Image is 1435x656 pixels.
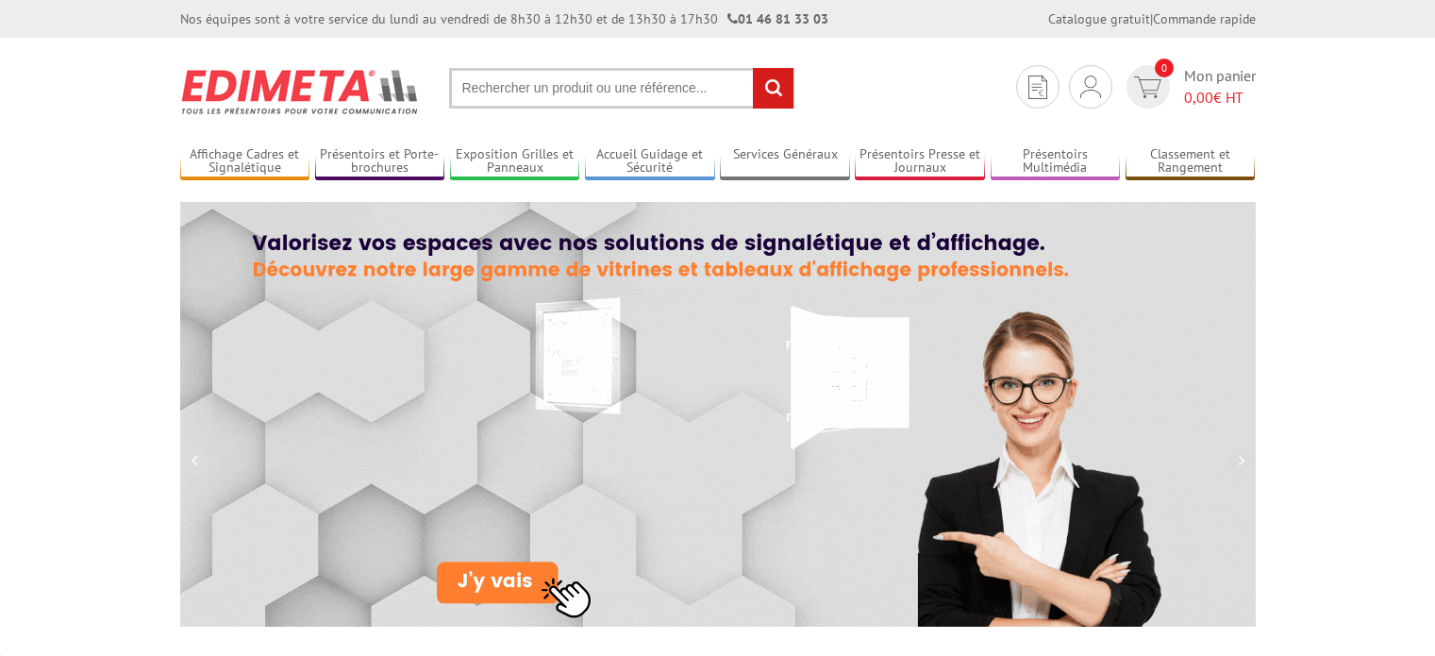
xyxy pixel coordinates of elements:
a: Catalogue gratuit [1048,10,1150,27]
span: Mon panier [1184,65,1256,109]
a: Présentoirs Presse et Journaux [855,146,985,177]
a: Classement et Rangement [1126,146,1256,177]
div: | [1048,9,1256,28]
img: devis rapide [1080,76,1101,98]
a: Services Généraux [720,146,850,177]
div: Nos équipes sont à votre service du lundi au vendredi de 8h30 à 12h30 et de 13h30 à 17h30 [180,9,828,28]
span: 0,00 [1184,88,1213,107]
input: Rechercher un produit ou une référence... [449,68,794,109]
a: Accueil Guidage et Sécurité [585,146,715,177]
span: 0 [1155,59,1174,77]
img: Présentoir, panneau, stand - Edimeta - PLV, affichage, mobilier bureau, entreprise [180,57,421,126]
span: € HT [1184,87,1256,109]
strong: 01 46 81 33 03 [727,10,828,27]
input: rechercher [753,68,793,109]
a: Exposition Grilles et Panneaux [450,146,580,177]
a: devis rapide 0 Mon panier 0,00€ HT [1122,65,1256,109]
img: devis rapide [1028,76,1047,99]
a: Affichage Cadres et Signalétique [180,146,310,177]
a: Présentoirs Multimédia [991,146,1121,177]
img: devis rapide [1134,76,1161,98]
a: Commande rapide [1153,10,1256,27]
a: Présentoirs et Porte-brochures [315,146,445,177]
